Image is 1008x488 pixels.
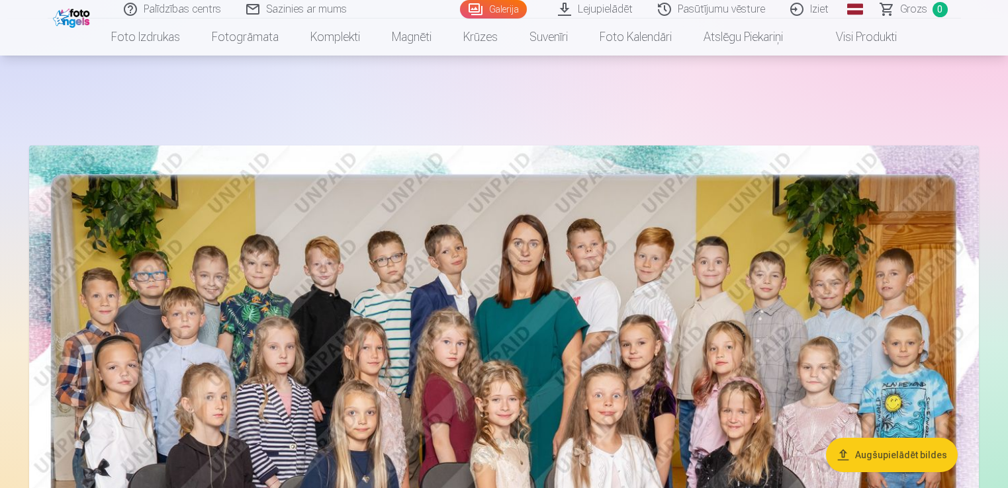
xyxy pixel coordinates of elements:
a: Visi produkti [799,19,913,56]
span: Grozs [900,1,927,17]
a: Foto izdrukas [95,19,196,56]
a: Krūzes [447,19,514,56]
a: Foto kalendāri [584,19,688,56]
a: Magnēti [376,19,447,56]
a: Fotogrāmata [196,19,295,56]
img: /fa1 [53,5,93,28]
a: Suvenīri [514,19,584,56]
a: Atslēgu piekariņi [688,19,799,56]
span: 0 [933,2,948,17]
a: Komplekti [295,19,376,56]
button: Augšupielādēt bildes [826,438,958,472]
